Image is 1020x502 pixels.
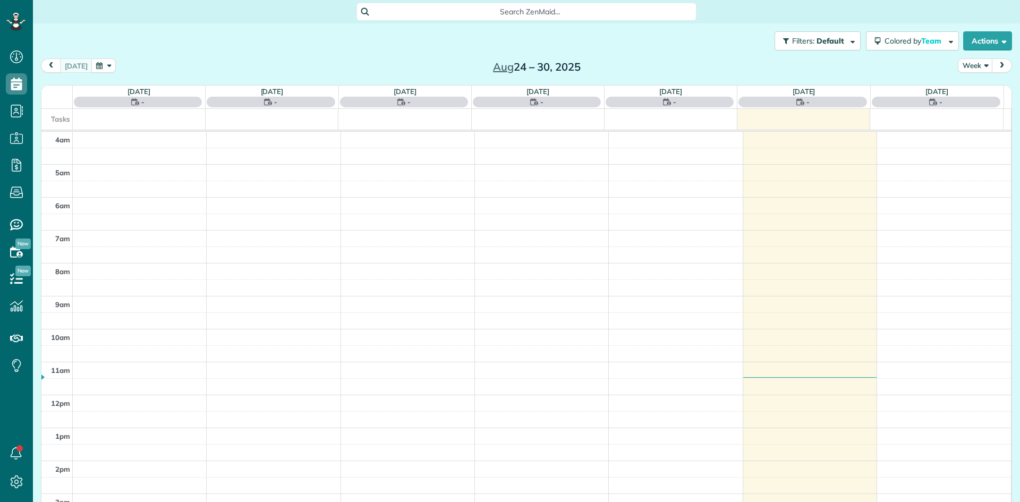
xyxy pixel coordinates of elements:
h2: 24 – 30, 2025 [470,61,603,73]
span: 7am [55,234,70,243]
button: Actions [963,31,1012,50]
button: next [992,58,1012,73]
span: Filters: [792,36,814,46]
span: 11am [51,366,70,375]
button: prev [41,58,61,73]
span: - [939,97,942,107]
button: Week [958,58,993,73]
a: [DATE] [127,87,150,96]
span: - [141,97,144,107]
span: Team [921,36,943,46]
span: New [15,266,31,276]
span: - [673,97,676,107]
span: 6am [55,201,70,210]
span: - [274,97,277,107]
a: [DATE] [394,87,416,96]
a: [DATE] [261,87,284,96]
a: [DATE] [659,87,682,96]
span: - [540,97,543,107]
span: 2pm [55,465,70,473]
span: - [407,97,411,107]
span: 12pm [51,399,70,407]
span: New [15,239,31,249]
button: [DATE] [60,58,92,73]
span: - [806,97,810,107]
span: Colored by [885,36,945,46]
span: 8am [55,267,70,276]
span: 5am [55,168,70,177]
span: Default [817,36,845,46]
span: Aug [493,60,514,73]
span: 1pm [55,432,70,440]
a: Filters: Default [769,31,861,50]
button: Colored byTeam [866,31,959,50]
span: 4am [55,135,70,144]
a: [DATE] [925,87,948,96]
span: 10am [51,333,70,342]
button: Filters: Default [775,31,861,50]
span: Tasks [51,115,70,123]
a: [DATE] [793,87,815,96]
span: 9am [55,300,70,309]
a: [DATE] [526,87,549,96]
